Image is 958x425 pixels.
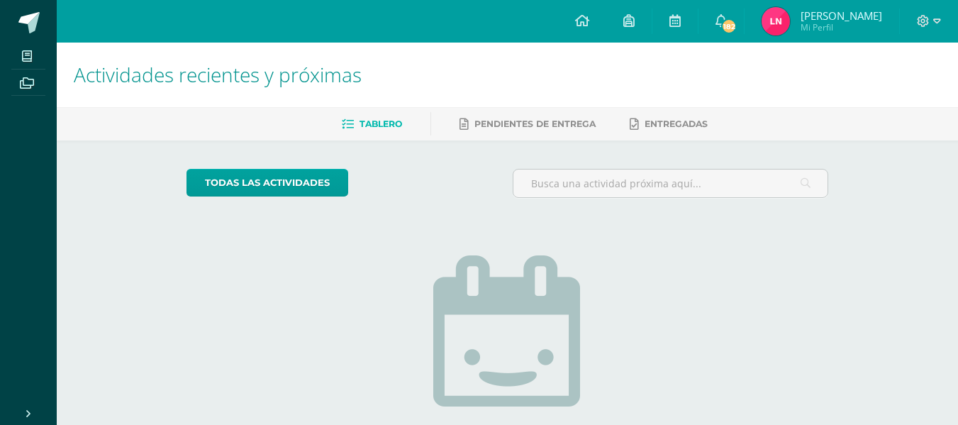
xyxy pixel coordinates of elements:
[630,113,708,136] a: Entregadas
[342,113,402,136] a: Tablero
[801,21,882,33] span: Mi Perfil
[459,113,596,136] a: Pendientes de entrega
[645,118,708,129] span: Entregadas
[74,61,362,88] span: Actividades recientes y próximas
[360,118,402,129] span: Tablero
[474,118,596,129] span: Pendientes de entrega
[721,18,737,34] span: 182
[186,169,348,197] a: todas las Actividades
[762,7,790,35] img: 7d44da2ed59e2e07a3a77ce03da3f5e2.png
[801,9,882,23] span: [PERSON_NAME]
[513,170,828,197] input: Busca una actividad próxima aquí...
